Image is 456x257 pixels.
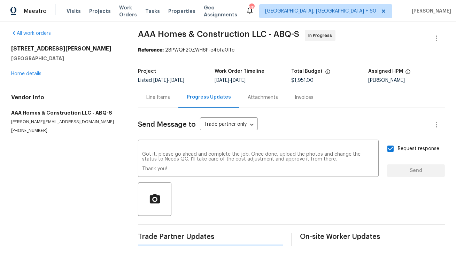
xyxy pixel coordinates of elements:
span: On-site Worker Updates [300,233,445,240]
span: [GEOGRAPHIC_DATA], [GEOGRAPHIC_DATA] + 60 [265,8,376,15]
div: Attachments [248,94,278,101]
span: Visits [67,8,81,15]
span: [PERSON_NAME] [409,8,451,15]
h5: AAA Homes & Construction LLC - ABQ-S [11,109,121,116]
span: [DATE] [215,78,229,83]
span: Work Orders [119,4,137,18]
span: Properties [168,8,195,15]
h5: Work Order Timeline [215,69,264,74]
span: Request response [398,145,439,153]
span: Geo Assignments [204,4,237,18]
div: Line Items [146,94,170,101]
span: [DATE] [231,78,246,83]
div: Invoices [295,94,314,101]
span: Maestro [24,8,47,15]
b: Reference: [138,48,164,53]
div: Trade partner only [200,119,258,131]
span: AAA Homes & Construction LLC - ABQ-S [138,30,299,38]
div: 28PWQF20ZWH6P-e4bfa0ffc [138,47,445,54]
span: - [215,78,246,83]
div: 895 [249,4,254,11]
textarea: Hi Obel, Got it, please go ahead and complete the job. Once done, upload the photos and change th... [142,147,374,171]
span: The total cost of line items that have been proposed by Opendoor. This sum includes line items th... [325,69,331,78]
span: In Progress [308,32,335,39]
span: - [153,78,184,83]
a: All work orders [11,31,51,36]
span: Send Message to [138,121,196,128]
span: $1,951.00 [292,78,314,83]
span: Listed [138,78,184,83]
div: [PERSON_NAME] [368,78,445,83]
h5: Assigned HPM [368,69,403,74]
span: Tasks [145,9,160,14]
p: [PERSON_NAME][EMAIL_ADDRESS][DOMAIN_NAME] [11,119,121,125]
span: Trade Partner Updates [138,233,283,240]
span: Projects [89,8,111,15]
span: [DATE] [153,78,168,83]
h5: [GEOGRAPHIC_DATA] [11,55,121,62]
h5: Total Budget [292,69,323,74]
span: [DATE] [170,78,184,83]
a: Home details [11,71,41,76]
h5: Project [138,69,156,74]
div: Progress Updates [187,94,231,101]
h2: [STREET_ADDRESS][PERSON_NAME] [11,45,121,52]
h4: Vendor Info [11,94,121,101]
p: [PHONE_NUMBER] [11,128,121,134]
span: The hpm assigned to this work order. [405,69,411,78]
